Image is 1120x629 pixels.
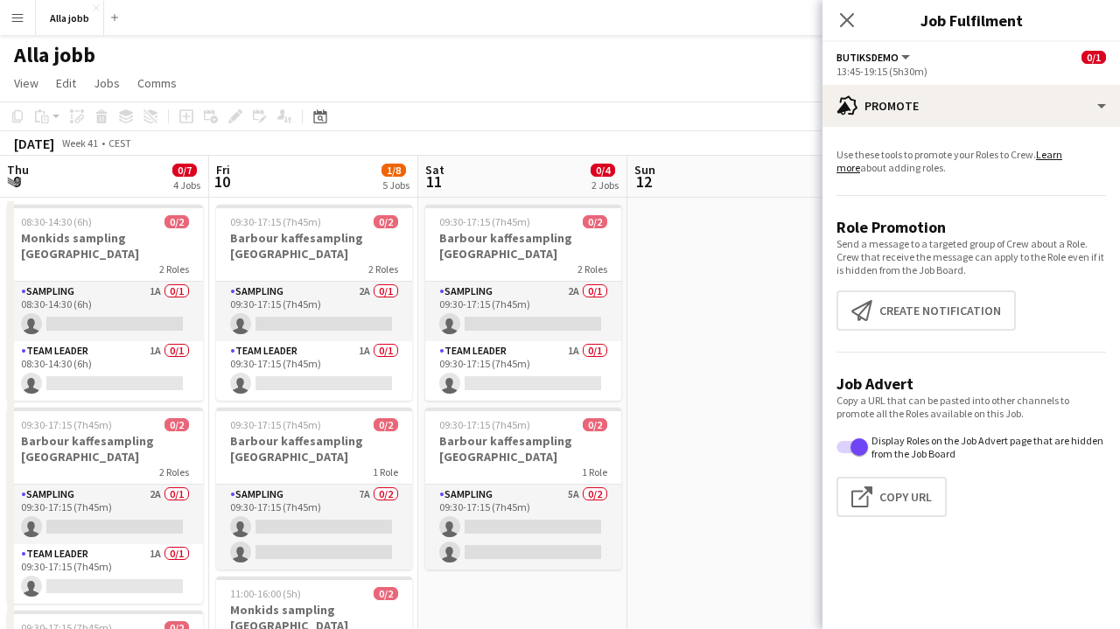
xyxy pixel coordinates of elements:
[216,205,412,401] app-job-card: 09:30-17:15 (7h45m)0/2Barbour kaffesampling [GEOGRAPHIC_DATA]2 RolesSampling2A0/109:30-17:15 (7h4...
[159,465,189,479] span: 2 Roles
[21,418,112,431] span: 09:30-17:15 (7h45m)
[425,408,621,570] app-job-card: 09:30-17:15 (7h45m)0/2Barbour kaffesampling [GEOGRAPHIC_DATA]1 RoleSampling5A0/209:30-17:15 (7h45m)
[439,418,530,431] span: 09:30-17:15 (7h45m)
[439,215,530,228] span: 09:30-17:15 (7h45m)
[7,205,203,401] app-job-card: 08:30-14:30 (6h)0/2Monkids sampling [GEOGRAPHIC_DATA]2 RolesSampling1A0/108:30-14:30 (6h) Team Le...
[425,485,621,570] app-card-role: Sampling5A0/209:30-17:15 (7h45m)
[836,51,913,64] button: Butiksdemo
[836,477,947,517] button: Copy Url
[423,171,444,192] span: 11
[164,418,189,431] span: 0/2
[164,215,189,228] span: 0/2
[836,51,899,64] span: Butiksdemo
[36,1,104,35] button: Alla jobb
[591,164,615,177] span: 0/4
[1081,51,1106,64] span: 0/1
[425,341,621,401] app-card-role: Team Leader1A0/109:30-17:15 (7h45m)
[216,408,412,570] app-job-card: 09:30-17:15 (7h45m)0/2Barbour kaffesampling [GEOGRAPHIC_DATA]1 RoleSampling7A0/209:30-17:15 (7h45m)
[836,148,1062,174] a: Learn more
[230,418,321,431] span: 09:30-17:15 (7h45m)
[230,215,321,228] span: 09:30-17:15 (7h45m)
[634,162,655,178] span: Sun
[373,465,398,479] span: 1 Role
[7,162,29,178] span: Thu
[632,171,655,192] span: 12
[382,178,409,192] div: 5 Jobs
[216,433,412,465] h3: Barbour kaffesampling [GEOGRAPHIC_DATA]
[87,72,127,94] a: Jobs
[7,408,203,604] app-job-card: 09:30-17:15 (7h45m)0/2Barbour kaffesampling [GEOGRAPHIC_DATA]2 RolesSampling2A0/109:30-17:15 (7h4...
[583,418,607,431] span: 0/2
[216,162,230,178] span: Fri
[836,290,1016,331] button: Create notification
[216,282,412,341] app-card-role: Sampling2A0/109:30-17:15 (7h45m)
[14,42,95,68] h1: Alla jobb
[7,433,203,465] h3: Barbour kaffesampling [GEOGRAPHIC_DATA]
[56,75,76,91] span: Edit
[172,164,197,177] span: 0/7
[216,341,412,401] app-card-role: Team Leader1A0/109:30-17:15 (7h45m)
[425,282,621,341] app-card-role: Sampling2A0/109:30-17:15 (7h45m)
[58,136,101,150] span: Week 41
[213,171,230,192] span: 10
[425,205,621,401] app-job-card: 09:30-17:15 (7h45m)0/2Barbour kaffesampling [GEOGRAPHIC_DATA]2 RolesSampling2A0/109:30-17:15 (7h4...
[14,75,38,91] span: View
[425,162,444,178] span: Sat
[868,434,1106,460] label: Display Roles on the Job Advert page that are hidden from the Job Board
[137,75,177,91] span: Comms
[94,75,120,91] span: Jobs
[49,72,83,94] a: Edit
[374,587,398,600] span: 0/2
[368,262,398,276] span: 2 Roles
[216,230,412,262] h3: Barbour kaffesampling [GEOGRAPHIC_DATA]
[7,282,203,341] app-card-role: Sampling1A0/108:30-14:30 (6h)
[4,171,29,192] span: 9
[173,178,200,192] div: 4 Jobs
[7,544,203,604] app-card-role: Team Leader1A0/109:30-17:15 (7h45m)
[7,485,203,544] app-card-role: Sampling2A0/109:30-17:15 (7h45m)
[130,72,184,94] a: Comms
[836,217,1106,237] h3: Role Promotion
[591,178,619,192] div: 2 Jobs
[836,65,1106,78] div: 13:45-19:15 (5h30m)
[425,433,621,465] h3: Barbour kaffesampling [GEOGRAPHIC_DATA]
[836,374,1106,394] h3: Job Advert
[822,85,1120,127] div: Promote
[159,262,189,276] span: 2 Roles
[836,394,1106,420] p: Copy a URL that can be pasted into other channels to promote all the Roles available on this Job.
[583,215,607,228] span: 0/2
[7,72,45,94] a: View
[7,230,203,262] h3: Monkids sampling [GEOGRAPHIC_DATA]
[230,587,301,600] span: 11:00-16:00 (5h)
[836,237,1106,276] p: Send a message to a targeted group of Crew about a Role. Crew that receive the message can apply ...
[14,135,54,152] div: [DATE]
[822,9,1120,31] h3: Job Fulfilment
[7,341,203,401] app-card-role: Team Leader1A0/108:30-14:30 (6h)
[381,164,406,177] span: 1/8
[21,215,92,228] span: 08:30-14:30 (6h)
[425,230,621,262] h3: Barbour kaffesampling [GEOGRAPHIC_DATA]
[374,418,398,431] span: 0/2
[577,262,607,276] span: 2 Roles
[216,485,412,570] app-card-role: Sampling7A0/209:30-17:15 (7h45m)
[108,136,131,150] div: CEST
[836,148,1106,174] p: Use these tools to promote your Roles to Crew. about adding roles.
[582,465,607,479] span: 1 Role
[374,215,398,228] span: 0/2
